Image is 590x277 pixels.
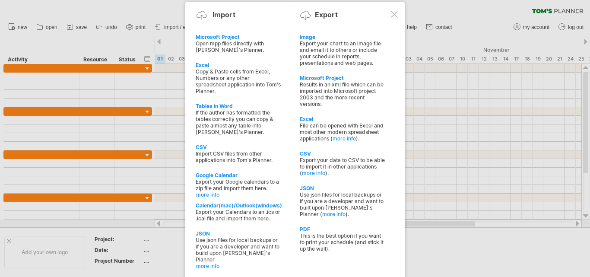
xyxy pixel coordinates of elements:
[300,34,385,40] div: Image
[300,232,385,252] div: This is the best option if you want to print your schedule (and stick it up the wall).
[196,68,281,94] div: Copy & Paste cells from Excel, Numbers or any other spreadsheet application into Tom's Planner.
[315,10,338,19] div: Export
[300,75,385,81] div: Microsoft Project
[300,81,385,107] div: Results in an xml file which can be imported into Microsoft project 2003 and the more recent vers...
[300,150,385,157] div: CSV
[333,135,356,142] a: more info
[300,40,385,66] div: Export your chart to an image file and email it to others or include your schedule in reports, pr...
[196,62,281,68] div: Excel
[196,263,282,269] a: more info
[300,191,385,217] div: Use json files for local backups or if you are a developer and want to built upon [PERSON_NAME]'s...
[196,103,281,109] div: Tables in Word
[213,10,235,19] div: Import
[302,170,325,176] a: more info
[300,122,385,142] div: File can be opened with Excel and most other modern spreadsheet applications ( ).
[300,185,385,191] div: JSON
[196,109,281,135] div: If the author has formatted the tables correctly you can copy & paste almost any table into [PERS...
[300,157,385,176] div: Export your data to CSV to be able to import it in other applications ( ).
[300,116,385,122] div: Excel
[196,191,282,198] a: more info
[300,226,385,232] div: PDF
[322,211,346,217] a: more info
